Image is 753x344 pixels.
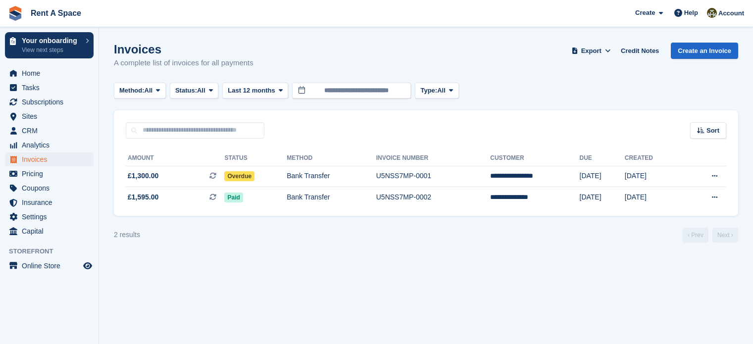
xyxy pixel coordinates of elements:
[415,83,458,99] button: Type: All
[119,86,145,96] span: Method:
[27,5,85,21] a: Rent A Space
[114,57,253,69] p: A complete list of invoices for all payments
[22,259,81,273] span: Online Store
[5,167,94,181] a: menu
[5,152,94,166] a: menu
[5,138,94,152] a: menu
[228,86,275,96] span: Last 12 months
[490,150,579,166] th: Customer
[569,43,613,59] button: Export
[22,109,81,123] span: Sites
[580,187,625,208] td: [DATE]
[22,95,81,109] span: Subscriptions
[287,166,376,187] td: Bank Transfer
[22,46,81,54] p: View next steps
[707,8,717,18] img: Kevin Murphy
[287,187,376,208] td: Bank Transfer
[5,210,94,224] a: menu
[376,150,491,166] th: Invoice Number
[5,32,94,58] a: Your onboarding View next steps
[712,228,738,243] a: Next
[22,124,81,138] span: CRM
[224,193,243,202] span: Paid
[5,259,94,273] a: menu
[22,181,81,195] span: Coupons
[625,150,683,166] th: Created
[22,152,81,166] span: Invoices
[5,224,94,238] a: menu
[22,167,81,181] span: Pricing
[82,260,94,272] a: Preview store
[175,86,197,96] span: Status:
[635,8,655,18] span: Create
[684,8,698,18] span: Help
[5,81,94,95] a: menu
[718,8,744,18] span: Account
[22,81,81,95] span: Tasks
[128,171,158,181] span: £1,300.00
[617,43,663,59] a: Credit Notes
[224,171,254,181] span: Overdue
[376,166,491,187] td: U5NSS7MP-0001
[5,124,94,138] a: menu
[22,138,81,152] span: Analytics
[5,181,94,195] a: menu
[5,66,94,80] a: menu
[683,228,708,243] a: Previous
[114,43,253,56] h1: Invoices
[625,187,683,208] td: [DATE]
[437,86,446,96] span: All
[625,166,683,187] td: [DATE]
[681,228,740,243] nav: Page
[706,126,719,136] span: Sort
[5,109,94,123] a: menu
[420,86,437,96] span: Type:
[114,83,166,99] button: Method: All
[22,66,81,80] span: Home
[9,246,99,256] span: Storefront
[22,224,81,238] span: Capital
[5,196,94,209] a: menu
[197,86,205,96] span: All
[224,150,287,166] th: Status
[22,37,81,44] p: Your onboarding
[376,187,491,208] td: U5NSS7MP-0002
[145,86,153,96] span: All
[580,166,625,187] td: [DATE]
[170,83,218,99] button: Status: All
[22,210,81,224] span: Settings
[8,6,23,21] img: stora-icon-8386f47178a22dfd0bd8f6a31ec36ba5ce8667c1dd55bd0f319d3a0aa187defe.svg
[580,150,625,166] th: Due
[222,83,288,99] button: Last 12 months
[581,46,602,56] span: Export
[22,196,81,209] span: Insurance
[5,95,94,109] a: menu
[114,230,140,240] div: 2 results
[671,43,738,59] a: Create an Invoice
[128,192,158,202] span: £1,595.00
[287,150,376,166] th: Method
[126,150,224,166] th: Amount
